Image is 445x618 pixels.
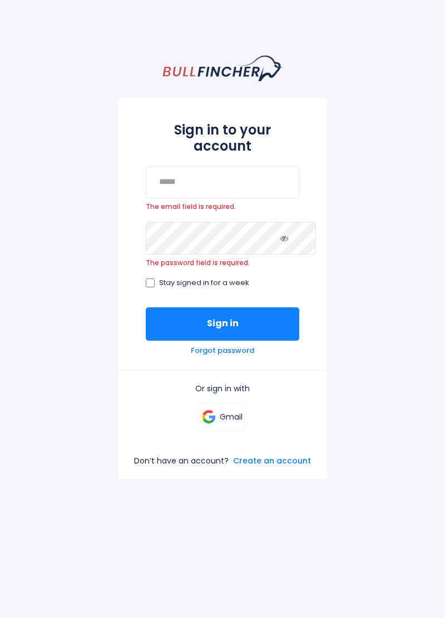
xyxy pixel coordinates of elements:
[146,307,300,341] button: Sign in
[146,258,300,267] span: The password field is required.
[159,278,249,288] span: Stay signed in for a week
[146,202,300,211] span: The email field is required.
[191,346,254,356] a: Forgot password
[134,456,229,466] p: Don’t have an account?
[220,412,243,422] p: Gmail
[146,278,155,287] input: Stay signed in for a week
[163,56,283,81] a: homepage
[200,402,245,431] a: Gmail
[146,122,300,154] h2: Sign in to your account
[233,456,311,466] a: Create an account
[146,383,300,393] p: Or sign in with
